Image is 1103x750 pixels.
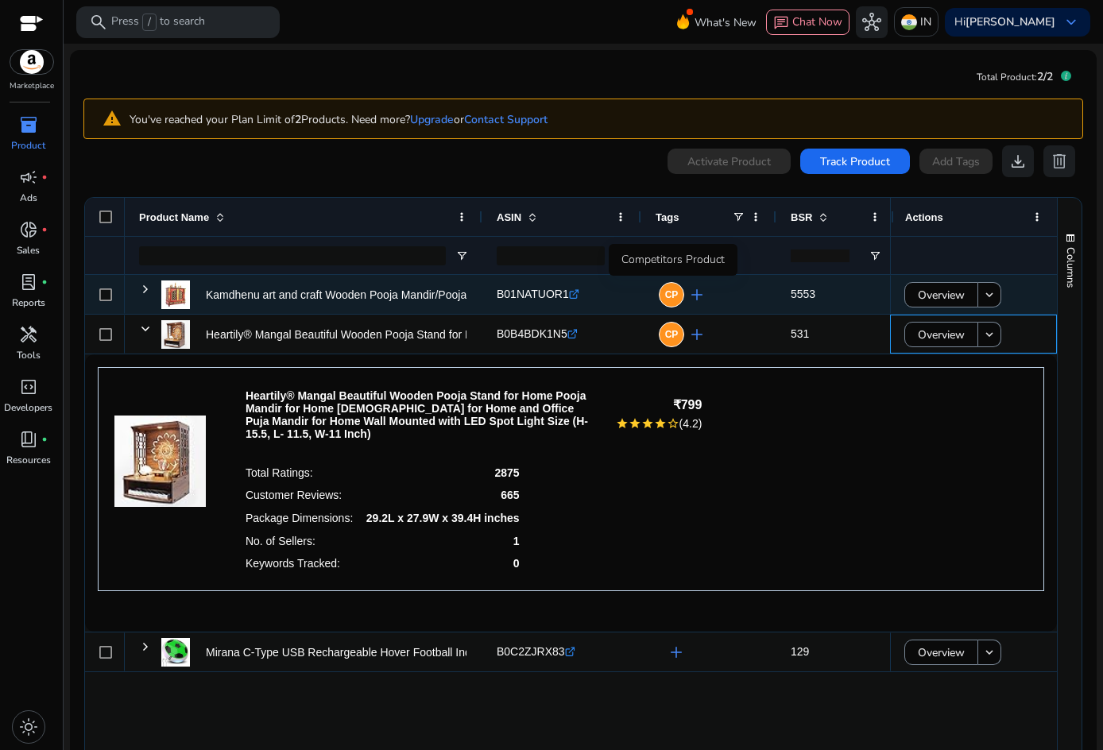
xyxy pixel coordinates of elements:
p: Developers [4,400,52,415]
span: Tags [656,211,679,223]
p: Hi [954,17,1055,28]
mat-icon: warning [91,106,130,133]
span: CP [665,330,679,339]
p: Mirana C-Type USB Rechargeable Hover Football Indoor Floating... [206,636,539,669]
span: / [142,14,157,31]
p: Ads [20,191,37,205]
p: Keywords Tracked: [246,557,340,570]
span: Overview [918,279,965,311]
span: light_mode [19,717,38,736]
h4: ₹799 [616,397,702,412]
span: handyman [19,325,38,344]
p: Total Ratings: [246,466,313,479]
p: Press to search [111,14,205,31]
p: 29.2L x 27.9W x 39.4H inches [366,512,520,524]
span: or [410,112,464,127]
span: CP [665,290,679,300]
span: search [89,13,108,32]
a: Contact Support [464,112,548,127]
span: 531 [791,327,809,340]
b: 2 [295,112,301,127]
input: ASIN Filter Input [497,246,605,265]
img: 41EIIrMLwLL._SS100_.jpg [114,384,206,507]
span: 5553 [791,288,815,300]
span: Track Product [820,153,890,170]
p: Marketplace [10,80,54,92]
mat-icon: star_border [667,417,679,430]
p: Product [11,138,45,153]
span: What's New [695,9,757,37]
mat-icon: star [654,417,667,430]
span: add [687,325,706,344]
p: 2875 [494,466,519,479]
span: book_4 [19,430,38,449]
button: Open Filter Menu [455,249,468,262]
img: 51Dh1LsrfdL._SS100_.jpg [161,280,190,309]
p: IN [920,8,931,36]
span: BSR [791,211,812,223]
button: Overview [904,282,978,307]
p: Resources [6,453,51,467]
p: Package Dimensions: [246,512,353,524]
p: Reports [12,296,45,310]
span: B0B4BDK1N5 [497,327,567,340]
span: fiber_manual_record [41,436,48,443]
span: fiber_manual_record [41,226,48,233]
button: download [1002,145,1034,177]
mat-icon: star [629,417,641,430]
p: Customer Reviews: [246,489,342,501]
span: Actions [905,211,943,223]
span: add [667,643,686,662]
button: Overview [904,640,978,665]
p: Tools [17,348,41,362]
span: B01NATUOR1 [497,288,569,300]
img: 41EIIrMLwLL._SS100_.jpg [161,320,190,349]
span: 2/2 [1037,69,1053,84]
b: [PERSON_NAME] [966,14,1055,29]
button: Overview [904,322,978,347]
span: fiber_manual_record [41,174,48,180]
span: ASIN [497,211,521,223]
input: Product Name Filter Input [139,246,446,265]
p: Heartily® Mangal Beautiful Wooden Pooja Stand for Home Pooja Mandir for Home [DEMOGRAPHIC_DATA] f... [246,389,596,440]
span: lab_profile [19,273,38,292]
span: hub [862,13,881,32]
button: Open Filter Menu [869,249,881,262]
p: 665 [501,489,519,501]
mat-icon: keyboard_arrow_down [982,645,997,659]
img: amazon.svg [10,50,53,74]
div: Competitors Product [609,244,737,276]
img: 41a5iEG4omL._SS100_.jpg [161,638,190,667]
span: download [1008,152,1028,171]
span: Chat Now [792,14,842,29]
p: You've reached your Plan Limit of Products. Need more? [130,111,548,128]
p: Kamdhenu art and craft Wooden Pooja Mandir/Pooja Mandap/Temple... [206,279,558,311]
a: Upgrade [410,112,454,127]
span: fiber_manual_record [41,279,48,285]
span: (4.2) [679,417,702,430]
span: Columns [1063,247,1078,288]
span: campaign [19,168,38,187]
span: keyboard_arrow_down [1062,13,1081,32]
button: hub [856,6,888,38]
button: Track Product [800,149,910,174]
span: Product Name [139,211,209,223]
span: inventory_2 [19,115,38,134]
p: 0 [513,557,520,570]
span: 129 [791,645,809,658]
mat-icon: star [616,417,629,430]
button: chatChat Now [766,10,850,35]
p: No. of Sellers: [246,535,315,547]
span: Total Product: [977,71,1037,83]
span: chat [773,15,789,31]
span: Overview [918,636,965,669]
mat-icon: keyboard_arrow_down [982,288,997,302]
p: Sales [17,243,40,257]
mat-icon: keyboard_arrow_down [982,327,997,342]
p: Heartily® Mangal Beautiful Wooden Pooja Stand for Home Pooja... [206,319,536,351]
span: code_blocks [19,377,38,396]
span: donut_small [19,220,38,239]
img: in.svg [901,14,917,30]
span: add [687,285,706,304]
span: Overview [918,319,965,351]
